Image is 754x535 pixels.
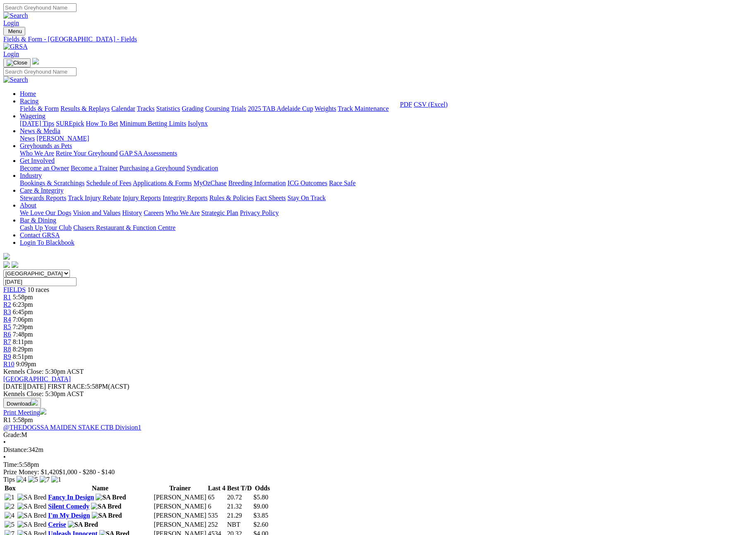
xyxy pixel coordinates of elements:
div: Wagering [20,120,751,127]
span: • [3,439,6,446]
div: Industry [20,179,751,187]
img: SA Bred [91,503,121,510]
a: Retire Your Greyhound [56,150,118,157]
a: R3 [3,308,11,315]
a: Statistics [156,105,180,112]
span: Time: [3,461,19,468]
img: SA Bred [17,503,47,510]
a: Purchasing a Greyhound [120,165,185,172]
a: Print Meeting [3,409,46,416]
th: Last 4 [208,484,226,492]
a: Fancy In Design [48,494,94,501]
a: Breeding Information [228,179,286,186]
a: R1 [3,294,11,301]
div: Greyhounds as Pets [20,150,751,157]
a: Race Safe [329,179,355,186]
span: 8:51pm [13,353,33,360]
a: Minimum Betting Limits [120,120,186,127]
a: Who We Are [165,209,200,216]
img: printer.svg [40,408,46,415]
a: R6 [3,331,11,338]
div: Bar & Dining [20,224,751,232]
a: FIELDS [3,286,26,293]
span: 6:45pm [13,308,33,315]
a: Track Injury Rebate [68,194,121,201]
div: 342m [3,446,751,454]
td: 535 [208,511,226,520]
a: GAP SA Assessments [120,150,177,157]
span: $3.85 [254,512,268,519]
span: 6:23pm [13,301,33,308]
a: Login [3,19,19,26]
span: 9:09pm [16,361,36,368]
a: Fact Sheets [256,194,286,201]
span: R1 [3,416,11,423]
th: Trainer [153,484,207,492]
a: Careers [144,209,164,216]
button: Download [3,398,41,408]
a: Get Involved [20,157,55,164]
img: logo-grsa-white.png [3,253,10,260]
a: About [20,202,36,209]
span: 7:48pm [13,331,33,338]
a: Calendar [111,105,135,112]
img: SA Bred [92,512,122,519]
td: [PERSON_NAME] [153,493,207,502]
span: 7:29pm [13,323,33,330]
a: MyOzChase [194,179,227,186]
a: R5 [3,323,11,330]
span: $5.80 [254,494,268,501]
td: 21.32 [227,502,252,511]
a: Injury Reports [122,194,161,201]
img: 1 [5,494,14,501]
img: download.svg [31,399,38,406]
a: Trials [231,105,246,112]
a: We Love Our Dogs [20,209,71,216]
span: Box [5,485,16,492]
div: Kennels Close: 5:30pm ACST [3,390,751,398]
img: SA Bred [17,494,47,501]
img: 7 [40,476,50,483]
input: Search [3,67,77,76]
a: Bar & Dining [20,217,56,224]
div: About [20,209,751,217]
a: [DATE] Tips [20,120,54,127]
a: News [20,135,35,142]
td: [PERSON_NAME] [153,502,207,511]
a: News & Media [20,127,60,134]
div: Prize Money: $1,420 [3,468,751,476]
a: Track Maintenance [338,105,389,112]
a: Wagering [20,112,45,119]
a: R2 [3,301,11,308]
a: CSV (Excel) [414,101,448,108]
a: 2025 TAB Adelaide Cup [248,105,313,112]
td: 65 [208,493,226,502]
a: PDF [400,101,412,108]
button: Toggle navigation [3,27,25,36]
a: Results & Replays [60,105,110,112]
a: R8 [3,346,11,353]
span: 8:11pm [13,338,33,345]
a: Bookings & Scratchings [20,179,84,186]
span: [DATE] [3,383,46,390]
a: Privacy Policy [240,209,279,216]
img: logo-grsa-white.png [32,58,39,64]
a: Who We Are [20,150,54,157]
span: 5:58pm [13,294,33,301]
a: Fields & Form - [GEOGRAPHIC_DATA] - Fields [3,36,751,43]
span: Tips [3,476,15,483]
td: 252 [208,521,226,529]
img: Search [3,12,28,19]
img: facebook.svg [3,261,10,268]
a: Grading [182,105,203,112]
div: News & Media [20,135,751,142]
a: Fields & Form [20,105,59,112]
a: Become an Owner [20,165,69,172]
a: Silent Comedy [48,503,89,510]
span: Menu [8,28,22,34]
